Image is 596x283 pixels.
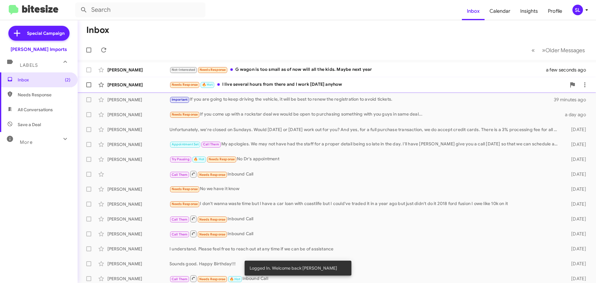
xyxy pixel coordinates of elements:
[230,277,240,281] span: 🔥 Hot
[561,126,591,133] div: [DATE]
[528,44,539,57] button: Previous
[172,98,188,102] span: Important
[18,92,70,98] span: Needs Response
[561,112,591,118] div: a day ago
[199,173,226,177] span: Needs Response
[107,141,169,148] div: [PERSON_NAME]
[107,231,169,237] div: [PERSON_NAME]
[199,232,226,236] span: Needs Response
[172,187,198,191] span: Needs Response
[202,83,213,87] span: 🔥 Hot
[169,170,561,178] div: Inbound Call
[561,171,591,177] div: [DATE]
[561,261,591,267] div: [DATE]
[172,232,188,236] span: Call Them
[172,157,190,161] span: Try Pausing
[172,202,198,206] span: Needs Response
[107,276,169,282] div: [PERSON_NAME]
[554,97,591,103] div: 39 minutes ago
[561,216,591,222] div: [DATE]
[107,246,169,252] div: [PERSON_NAME]
[199,277,226,281] span: Needs Response
[107,186,169,192] div: [PERSON_NAME]
[75,2,205,17] input: Search
[528,44,589,57] nav: Page navigation example
[27,30,65,36] span: Special Campaign
[169,275,561,282] div: Inbound Call
[18,107,53,113] span: All Conversations
[169,111,561,118] div: If you come up with a rockstar deal we would be open to purchasing something with you guys in sam...
[169,230,561,238] div: Inbound Call
[250,265,337,271] span: Logged In. Welcome back [PERSON_NAME]
[86,25,109,35] h1: Inbox
[462,2,485,20] a: Inbox
[8,26,70,41] a: Special Campaign
[209,157,235,161] span: Needs Response
[107,156,169,162] div: [PERSON_NAME]
[203,142,219,146] span: Call Them
[107,82,169,88] div: [PERSON_NAME]
[20,62,38,68] span: Labels
[18,121,41,128] span: Save a Deal
[543,2,567,20] a: Profile
[561,156,591,162] div: [DATE]
[531,46,535,54] span: «
[561,231,591,237] div: [DATE]
[18,77,70,83] span: Inbox
[169,81,566,88] div: I live several hours from there and I work [DATE] anyhow
[169,126,561,133] div: Unfortunately, we're closed on Sundays. Would [DATE] or [DATE] work out for you? And yes, for a f...
[169,96,554,103] div: If you are going to keep driving the vehicle, it will be best to renew the registration to avoid ...
[561,141,591,148] div: [DATE]
[172,277,188,281] span: Call Them
[561,246,591,252] div: [DATE]
[169,185,561,193] div: No we have it know
[107,261,169,267] div: [PERSON_NAME]
[107,216,169,222] div: [PERSON_NAME]
[107,67,169,73] div: [PERSON_NAME]
[172,68,196,72] span: Not-Interested
[169,261,561,267] div: Sounds good. Happy Birthday!!!
[554,67,591,73] div: a few seconds ago
[545,47,585,54] span: Older Messages
[572,5,583,15] div: SL
[172,217,188,221] span: Call Them
[172,112,198,116] span: Needs Response
[169,156,561,163] div: No Dr's appointment
[199,217,226,221] span: Needs Response
[538,44,589,57] button: Next
[20,139,33,145] span: More
[567,5,589,15] button: SL
[11,46,67,52] div: [PERSON_NAME] Imports
[169,200,561,208] div: I don't wanna waste time but I have a car loan with coastlife but I could've traded it in a year ...
[169,246,561,252] div: I understand. Please feel free to reach out at any time if we can be of assistance
[169,141,561,148] div: My apologies. We may not have had the staff for a proper detail being so late in the day. I'll ha...
[107,126,169,133] div: [PERSON_NAME]
[107,97,169,103] div: [PERSON_NAME]
[200,68,226,72] span: Needs Response
[561,276,591,282] div: [DATE]
[194,157,204,161] span: 🔥 Hot
[172,142,199,146] span: Appointment Set
[65,77,70,83] span: (2)
[515,2,543,20] a: Insights
[107,112,169,118] div: [PERSON_NAME]
[561,201,591,207] div: [DATE]
[172,173,188,177] span: Call Them
[561,186,591,192] div: [DATE]
[172,83,198,87] span: Needs Response
[485,2,515,20] a: Calendar
[169,215,561,223] div: Inbound Call
[107,201,169,207] div: [PERSON_NAME]
[542,46,545,54] span: »
[169,66,554,73] div: G wagon is too small as of now will all the kids. Maybe next year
